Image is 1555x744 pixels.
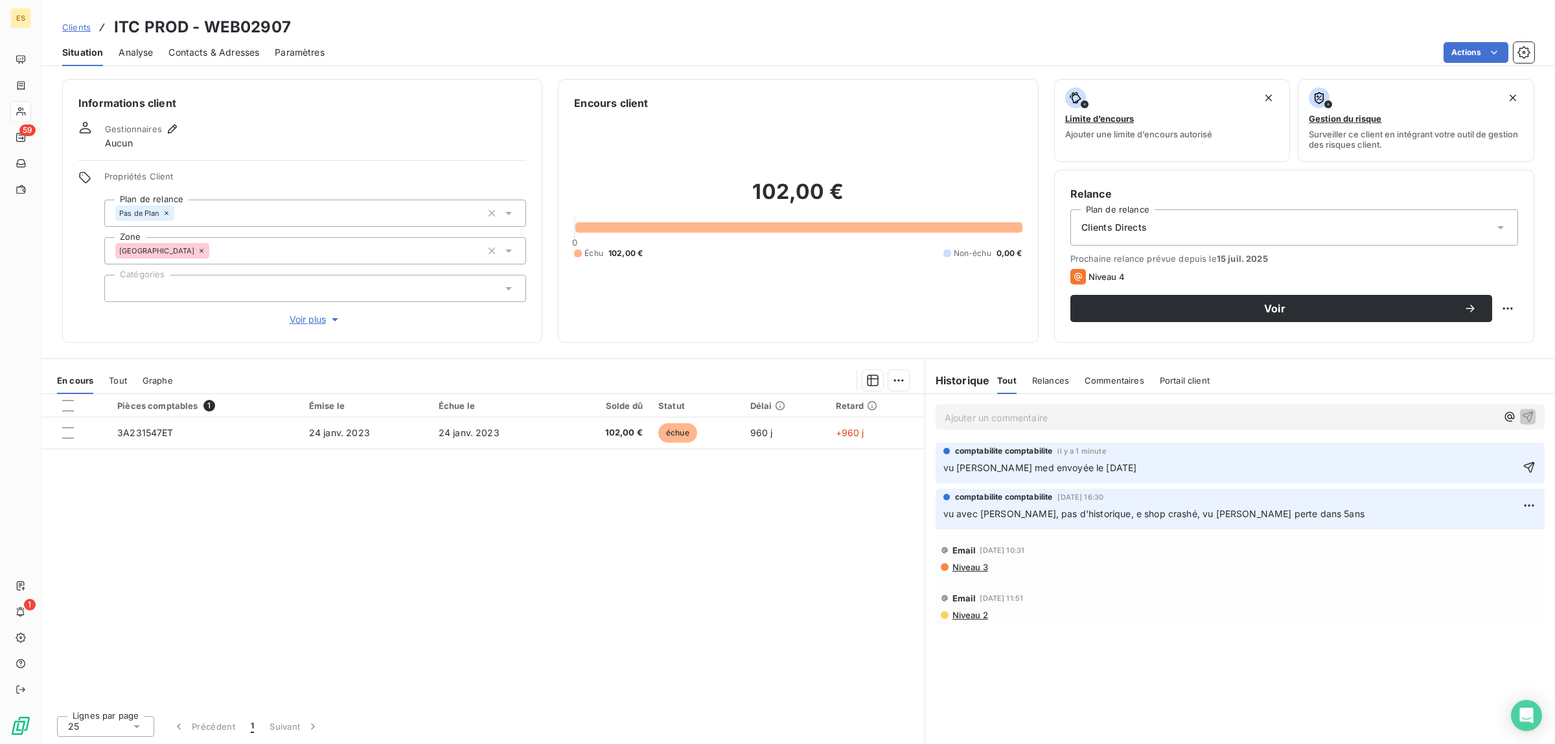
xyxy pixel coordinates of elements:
span: Graphe [143,375,173,386]
span: comptabilite comptabilite [955,445,1053,457]
span: Propriétés Client [104,171,526,189]
div: Pièces comptables [117,400,294,412]
div: Open Intercom Messenger [1511,700,1542,731]
span: Email [952,593,976,603]
button: 1 [243,713,262,740]
span: vu avec [PERSON_NAME], pas d'historique, e shop crashé, vu [PERSON_NAME] perte dans 5ans [943,508,1365,519]
span: Relances [1032,375,1069,386]
span: Niveau 2 [951,610,988,620]
span: [GEOGRAPHIC_DATA] [119,247,195,255]
span: 102,00 € [568,426,643,439]
span: 1 [251,720,254,733]
button: Limite d’encoursAjouter une limite d’encours autorisé [1054,79,1291,162]
span: Situation [62,46,103,59]
button: Précédent [165,713,243,740]
span: Analyse [119,46,153,59]
span: Aucun [105,137,133,150]
span: 102,00 € [608,248,643,259]
span: Surveiller ce client en intégrant votre outil de gestion des risques client. [1309,129,1523,150]
span: Échu [584,248,603,259]
span: [DATE] 16:30 [1057,493,1103,501]
span: 1 [24,599,36,610]
div: Retard [836,401,917,411]
span: Paramètres [275,46,325,59]
div: Échue le [439,401,553,411]
span: Niveau 4 [1088,272,1125,282]
span: Non-échu [954,248,991,259]
button: Voir plus [104,312,526,327]
h6: Informations client [78,95,526,111]
input: Ajouter une valeur [174,207,185,219]
span: échue [658,423,697,443]
span: Clients [62,22,91,32]
div: Délai [750,401,820,411]
span: Commentaires [1085,375,1144,386]
span: 0,00 € [996,248,1022,259]
span: Portail client [1160,375,1210,386]
h6: Encours client [574,95,648,111]
span: Gestion du risque [1309,113,1381,124]
span: Clients Directs [1081,221,1147,234]
span: Limite d’encours [1065,113,1134,124]
a: Clients [62,21,91,34]
h6: Relance [1070,186,1518,202]
span: 960 j [750,427,773,438]
span: Niveau 3 [951,562,988,572]
span: 0 [572,237,577,248]
span: Ajouter une limite d’encours autorisé [1065,129,1212,139]
span: 25 [68,720,79,733]
span: 3A231547ET [117,427,174,438]
span: Gestionnaires [105,124,162,134]
span: Prochaine relance prévue depuis le [1070,253,1518,264]
h2: 102,00 € [574,179,1022,218]
span: 24 janv. 2023 [309,427,370,438]
input: Ajouter une valeur [115,283,126,294]
div: Émise le [309,401,423,411]
span: Voir plus [290,313,341,326]
span: 59 [19,124,36,136]
button: Gestion du risqueSurveiller ce client en intégrant votre outil de gestion des risques client. [1298,79,1534,162]
input: Ajouter une valeur [209,245,220,257]
span: +960 j [836,427,864,438]
span: 15 juil. 2025 [1217,253,1268,264]
span: Email [952,545,976,555]
button: Actions [1444,42,1508,63]
span: En cours [57,375,93,386]
div: ES [10,8,31,29]
span: Voir [1086,303,1464,314]
span: Tout [997,375,1017,386]
img: Logo LeanPay [10,715,31,736]
div: Statut [658,401,735,411]
button: Suivant [262,713,327,740]
span: Contacts & Adresses [168,46,259,59]
button: Voir [1070,295,1492,322]
span: Pas de Plan [119,209,160,217]
span: [DATE] 11:51 [980,594,1023,602]
h6: Historique [925,373,990,388]
span: Tout [109,375,127,386]
span: il y a 1 minute [1057,447,1105,455]
h3: ITC PROD - WEB02907 [114,16,291,39]
span: comptabilite comptabilite [955,491,1053,503]
span: [DATE] 10:31 [980,546,1024,554]
span: 24 janv. 2023 [439,427,500,438]
span: vu [PERSON_NAME] med envoyée le [DATE] [943,462,1137,473]
div: Solde dû [568,401,643,411]
span: 1 [203,400,215,412]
